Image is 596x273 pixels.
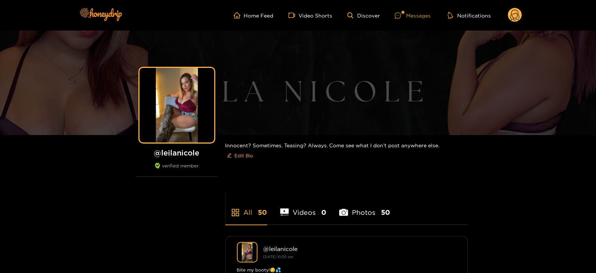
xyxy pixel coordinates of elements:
span: 50 [381,208,390,217]
small: [DATE] 10:30 am [263,255,294,259]
div: verified member [136,163,218,177]
div: @ leilanicole [263,245,456,252]
li: Photos [339,191,390,225]
h1: @ leilanicole [136,148,218,157]
img: leilanicole [237,242,258,263]
li: Videos [280,191,327,225]
span: Edit Bio [235,152,253,159]
button: editEdit Bio [225,150,255,161]
li: All [225,191,267,225]
a: Home Feed [234,12,274,19]
span: edit [227,153,232,159]
div: Innocent? Sometimes. Teasing? Always. Come see what I don’t post anywhere else. [225,135,468,167]
span: video-camera [288,12,299,19]
div: Messages [395,11,431,20]
a: Video Shorts [288,12,333,19]
span: 0 [321,208,326,217]
span: 50 [258,208,267,217]
span: appstore [231,208,240,217]
button: Notifications [446,12,493,19]
span: home [234,12,244,19]
a: Discover [347,12,380,19]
